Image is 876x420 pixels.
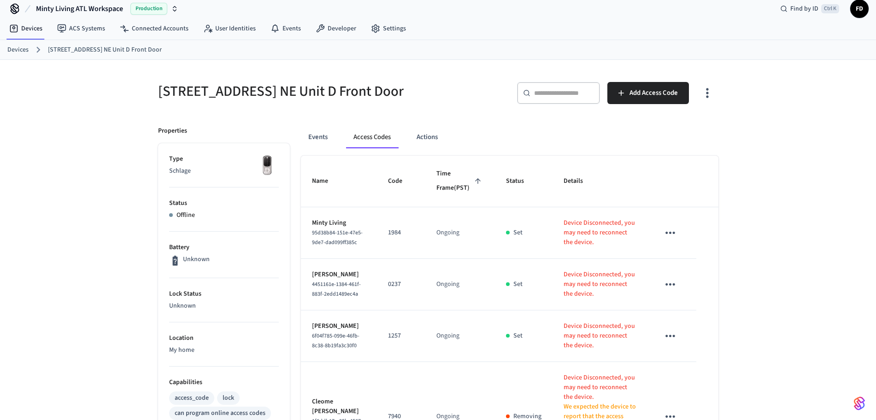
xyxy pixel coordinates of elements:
span: Add Access Code [629,87,678,99]
p: My home [169,345,279,355]
p: Unknown [183,255,210,264]
span: 6f04f785-099e-46fb-8c38-8b19fa3c30f0 [312,332,359,350]
div: lock [223,393,234,403]
button: Actions [409,126,445,148]
p: Device Disconnected, you may need to reconnect the device. [564,270,637,299]
button: Events [301,126,335,148]
td: Ongoing [425,207,495,259]
div: access_code [175,393,209,403]
p: Set [513,280,523,289]
img: Yale Assure Touchscreen Wifi Smart Lock, Satin Nickel, Front [256,154,279,177]
td: Ongoing [425,259,495,310]
p: Capabilities [169,378,279,387]
p: Device Disconnected, you may need to reconnect the device. [564,218,637,247]
p: Type [169,154,279,164]
span: 4451161e-1384-461f-883f-2edd1489ec4a [312,280,361,298]
span: Ctrl K [821,4,839,13]
p: Battery [169,243,279,252]
p: Lock Status [169,289,279,299]
p: 0237 [388,280,414,289]
a: Devices [2,20,50,37]
button: Access Codes [346,126,398,148]
p: Cleome [PERSON_NAME] [312,397,366,416]
p: 1257 [388,331,414,341]
td: Ongoing [425,310,495,362]
a: Connected Accounts [112,20,196,37]
span: Production [130,3,167,15]
p: Unknown [169,301,279,311]
p: Status [169,198,279,208]
h5: [STREET_ADDRESS] NE Unit D Front Door [158,82,433,101]
span: Details [564,174,595,188]
span: Status [506,174,536,188]
img: SeamLogoGradient.69752ec5.svg [854,396,865,411]
a: User Identities [196,20,263,37]
a: [STREET_ADDRESS] NE Unit D Front Door [48,45,162,55]
div: Find by IDCtrl K [773,0,847,17]
span: FD [851,0,868,17]
span: Code [388,174,414,188]
button: Add Access Code [607,82,689,104]
p: Set [513,331,523,341]
p: Set [513,228,523,238]
p: [PERSON_NAME] [312,270,366,280]
p: 1984 [388,228,414,238]
a: ACS Systems [50,20,112,37]
span: Name [312,174,340,188]
p: Properties [158,126,187,136]
a: Devices [7,45,29,55]
div: can program online access codes [175,408,265,418]
p: [PERSON_NAME] [312,321,366,331]
span: 95d38b84-151e-47e5-9de7-dad099ff385c [312,229,363,246]
p: Offline [176,210,195,220]
span: Minty Living ATL Workspace [36,3,123,14]
p: Location [169,333,279,343]
a: Settings [364,20,413,37]
div: ant example [301,126,718,148]
p: Minty Living [312,218,366,228]
span: Time Frame(PST) [436,167,484,196]
p: Device Disconnected, you may need to reconnect the device. [564,373,637,402]
a: Events [263,20,308,37]
p: Schlage [169,166,279,176]
span: Find by ID [790,4,818,13]
p: Device Disconnected, you may need to reconnect the device. [564,321,637,350]
a: Developer [308,20,364,37]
